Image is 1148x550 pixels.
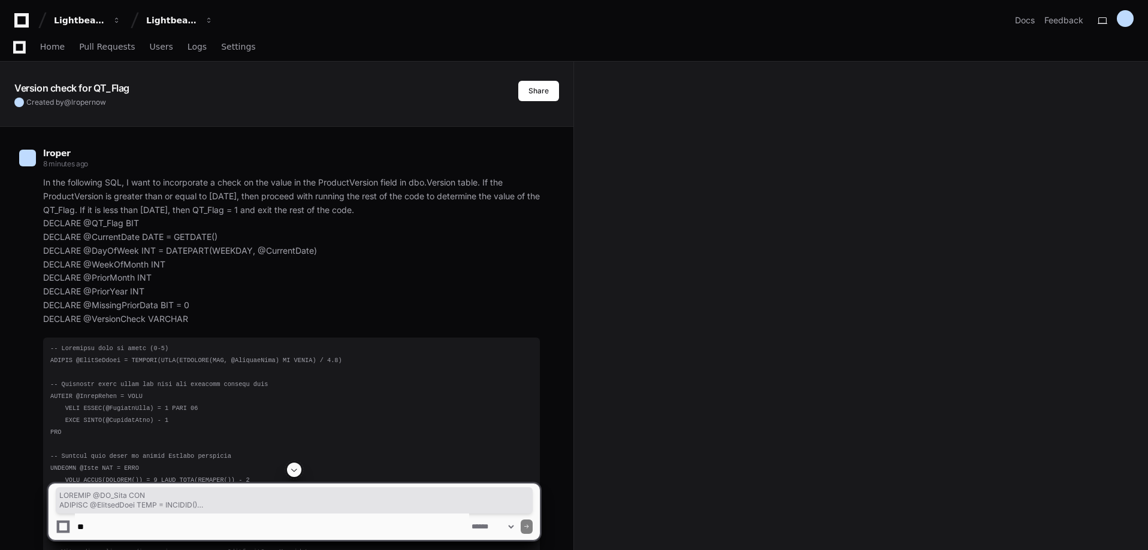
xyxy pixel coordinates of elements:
[49,10,126,31] button: Lightbeam Health
[79,43,135,50] span: Pull Requests
[150,43,173,50] span: Users
[188,43,207,50] span: Logs
[221,34,255,61] a: Settings
[14,82,129,94] app-text-character-animate: Version check for QT_Flag
[146,14,198,26] div: Lightbeam Health Solutions
[71,98,92,107] span: lroper
[43,176,540,326] p: In the following SQL, I want to incorporate a check on the value in the ProductVersion field in d...
[141,10,218,31] button: Lightbeam Health Solutions
[518,81,559,101] button: Share
[54,14,105,26] div: Lightbeam Health
[188,34,207,61] a: Logs
[1044,14,1083,26] button: Feedback
[150,34,173,61] a: Users
[79,34,135,61] a: Pull Requests
[40,34,65,61] a: Home
[43,148,71,158] span: lroper
[1015,14,1035,26] a: Docs
[64,98,71,107] span: @
[92,98,106,107] span: now
[221,43,255,50] span: Settings
[26,98,106,107] span: Created by
[59,491,529,510] span: LOREMIP @DO_Sita CON ADIPISC @ElitsedDoei TEMP = INCIDID() UTLABOR @EtdOlOrem ALI = ENIMADMI(VENI...
[40,43,65,50] span: Home
[43,159,88,168] span: 8 minutes ago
